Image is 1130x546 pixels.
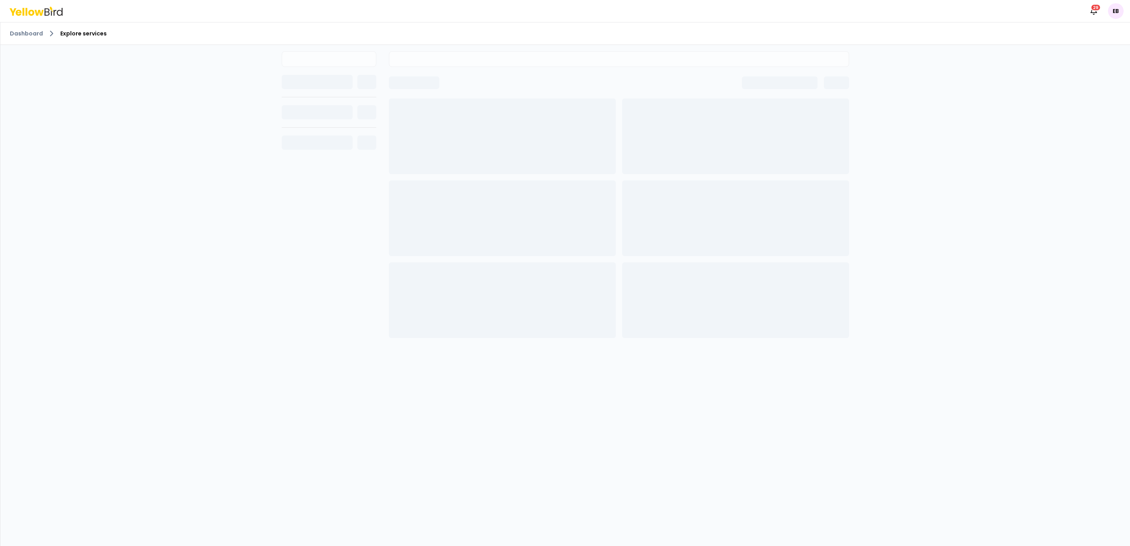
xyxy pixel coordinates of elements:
[10,30,43,37] a: Dashboard
[1108,3,1124,19] span: EB
[1086,3,1102,19] button: 29
[1091,4,1101,11] div: 29
[10,29,1121,38] nav: breadcrumb
[60,30,107,37] span: Explore services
